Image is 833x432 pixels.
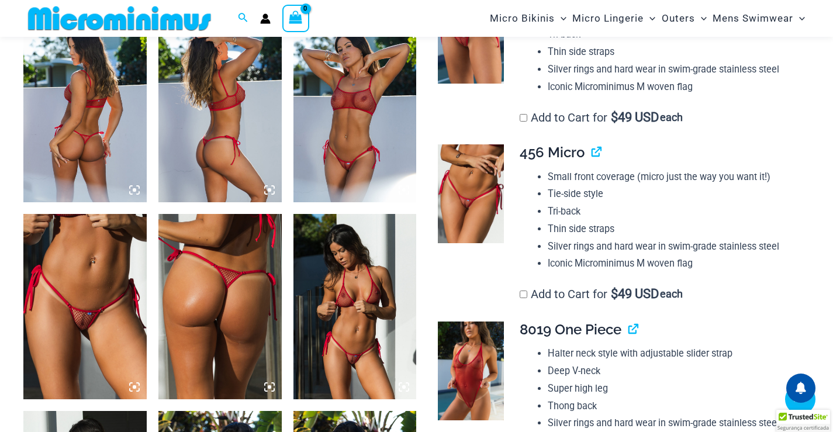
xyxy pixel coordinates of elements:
span: 8019 One Piece [520,321,621,338]
a: OutersMenu ToggleMenu Toggle [659,4,710,33]
li: Thong back [548,398,800,415]
li: Silver rings and hard wear in swim-grade stainless steel [548,238,800,255]
span: Menu Toggle [793,4,805,33]
li: Thin side straps [548,43,800,61]
span: Outers [662,4,695,33]
input: Add to Cart for$49 USD each [520,114,527,122]
a: Micro LingerieMenu ToggleMenu Toggle [569,4,658,33]
li: Tie-side style [548,185,800,203]
li: Iconic Microminimus M woven flag [548,255,800,272]
img: Summer Storm Red 332 Crop Top 449 Thong [158,18,282,202]
img: Summer Storm Red 332 Crop Top 449 Thong [293,18,417,202]
img: MM SHOP LOGO FLAT [23,5,216,32]
li: Silver rings and hard wear in swim-grade stainless steel [548,414,800,432]
span: each [660,112,683,123]
span: Mens Swimwear [713,4,793,33]
input: Add to Cart for$49 USD each [520,291,527,298]
span: Micro Bikinis [490,4,555,33]
span: 49 USD [611,112,659,123]
span: Micro Lingerie [572,4,644,33]
a: Account icon link [260,13,271,24]
span: 456 Micro [520,144,585,161]
div: TrustedSite Certified [776,410,830,432]
nav: Site Navigation [485,2,810,35]
span: $ [611,286,618,301]
a: Mens SwimwearMenu ToggleMenu Toggle [710,4,808,33]
img: Summer Storm Red 312 Tri Top 456 Micro [293,214,417,399]
img: Summer Storm Red 456 Micro [158,214,282,399]
li: Tri-back [548,203,800,220]
span: each [660,288,683,300]
label: Add to Cart for [520,110,683,125]
li: Halter neck style with adjustable slider strap [548,345,800,362]
span: $ [611,110,618,125]
li: Deep V-neck [548,362,800,380]
img: Summer Storm Red 456 Micro [438,144,504,243]
a: View Shopping Cart, empty [282,5,309,32]
span: 49 USD [611,288,659,300]
span: Menu Toggle [695,4,707,33]
li: Thin side straps [548,220,800,238]
label: Add to Cart for [520,287,683,301]
li: Super high leg [548,380,800,398]
a: Search icon link [238,11,248,26]
li: Small front coverage (micro just the way you want it!) [548,168,800,186]
li: Iconic Microminimus M woven flag [548,78,800,96]
img: Summer Storm Red 8019 One Piece [438,322,504,420]
li: Silver rings and hard wear in swim-grade stainless steel [548,61,800,78]
span: Menu Toggle [644,4,655,33]
a: Micro BikinisMenu ToggleMenu Toggle [487,4,569,33]
img: Summer Storm Red 456 Micro [23,214,147,399]
span: Menu Toggle [555,4,566,33]
img: Summer Storm Red 332 Crop Top 449 Thong [23,18,147,202]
